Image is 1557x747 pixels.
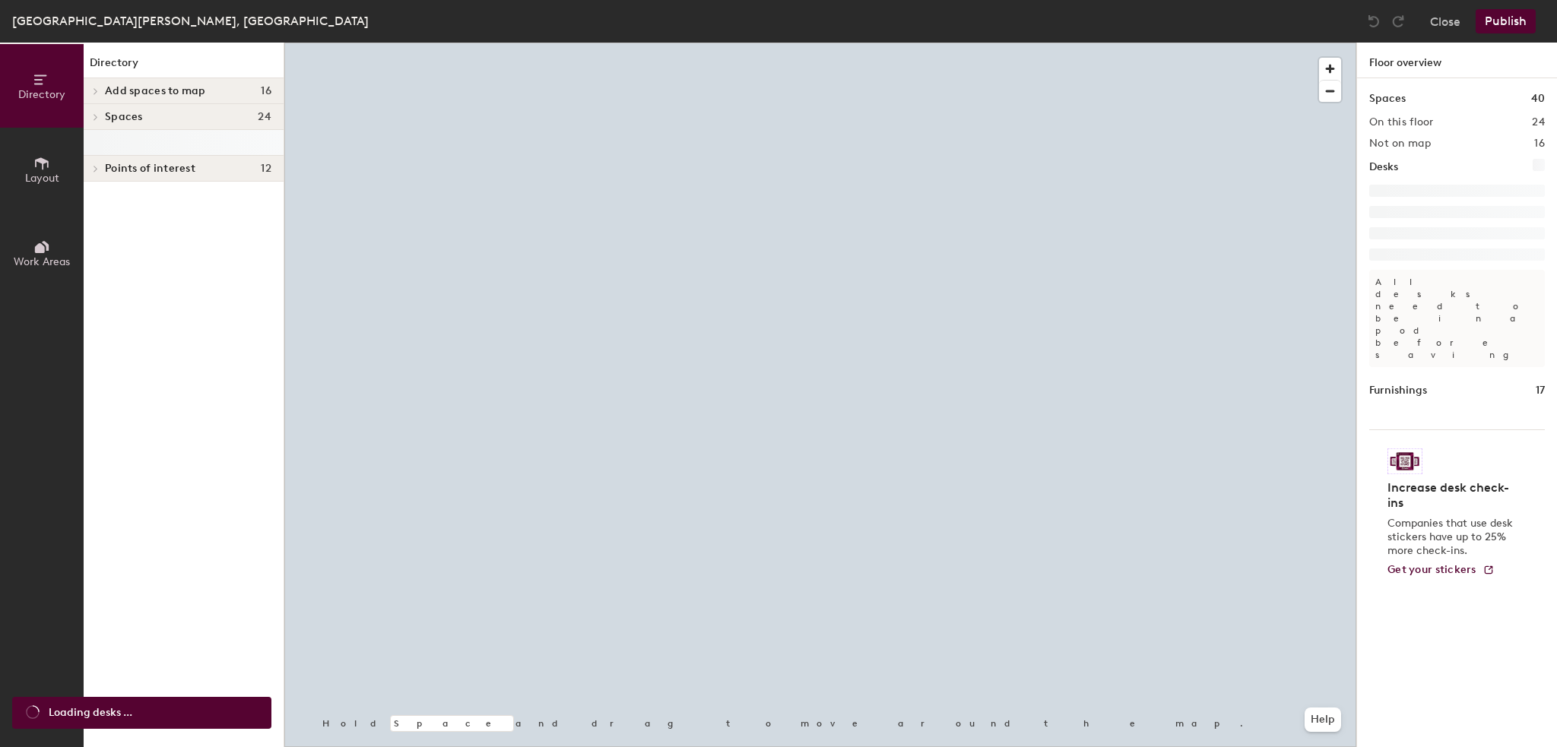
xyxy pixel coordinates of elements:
[1532,116,1545,128] h2: 24
[105,163,195,175] span: Points of interest
[258,111,271,123] span: 24
[1391,14,1406,29] img: Redo
[1531,90,1545,107] h1: 40
[14,255,70,268] span: Work Areas
[1369,159,1398,176] h1: Desks
[49,704,132,721] span: Loading desks ...
[105,85,206,97] span: Add spaces to map
[1476,9,1536,33] button: Publish
[261,163,271,175] span: 12
[1387,480,1517,511] h4: Increase desk check-ins
[18,88,65,101] span: Directory
[1366,14,1381,29] img: Undo
[12,11,369,30] div: [GEOGRAPHIC_DATA][PERSON_NAME], [GEOGRAPHIC_DATA]
[1387,517,1517,558] p: Companies that use desk stickers have up to 25% more check-ins.
[1305,707,1341,732] button: Help
[1369,138,1431,150] h2: Not on map
[1387,564,1495,577] a: Get your stickers
[261,85,271,97] span: 16
[1369,116,1434,128] h2: On this floor
[1387,563,1476,576] span: Get your stickers
[1387,448,1422,474] img: Sticker logo
[1357,43,1557,78] h1: Floor overview
[105,111,143,123] span: Spaces
[1536,382,1545,399] h1: 17
[1369,382,1427,399] h1: Furnishings
[1369,270,1545,367] p: All desks need to be in a pod before saving
[25,172,59,185] span: Layout
[1534,138,1545,150] h2: 16
[84,55,284,78] h1: Directory
[1430,9,1460,33] button: Close
[1369,90,1406,107] h1: Spaces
